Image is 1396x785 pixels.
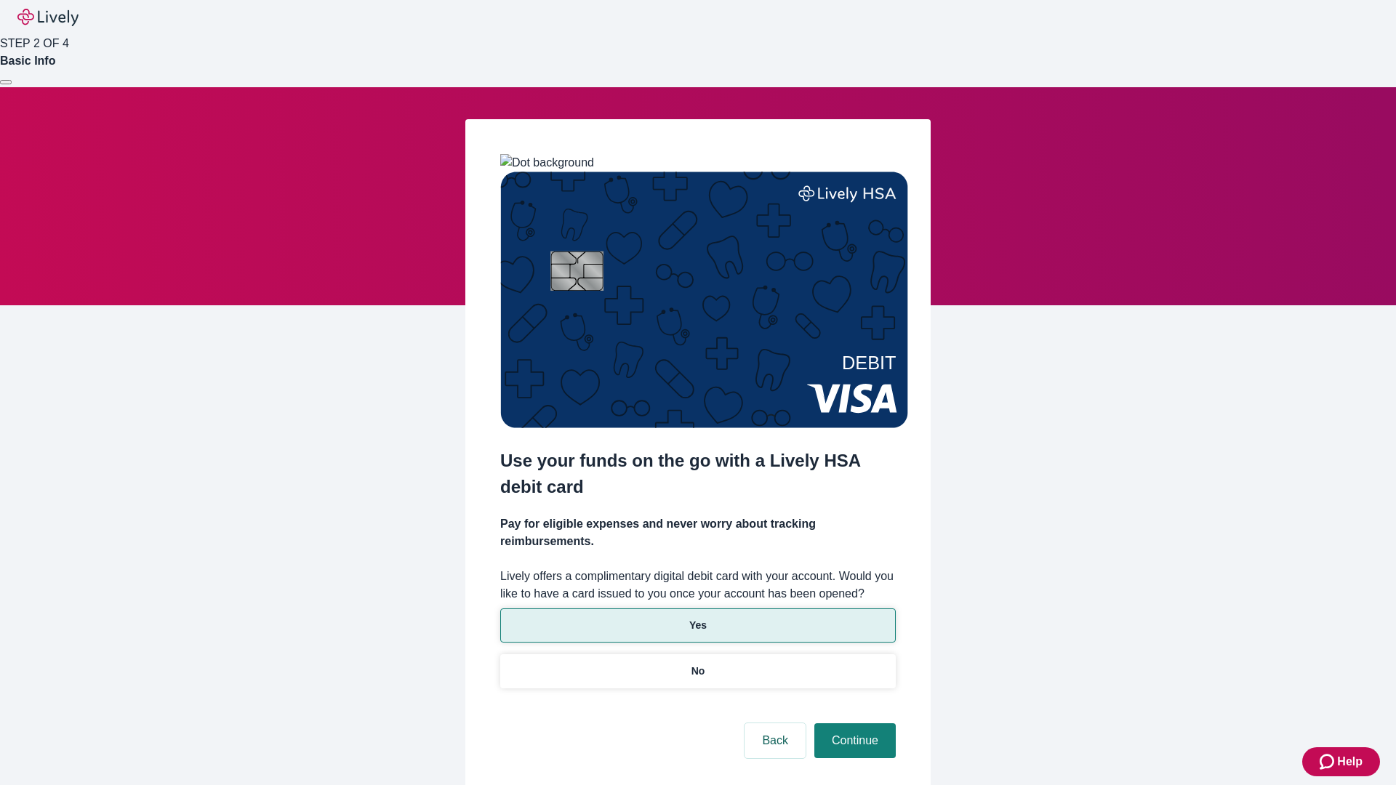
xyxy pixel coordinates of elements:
[500,568,896,603] label: Lively offers a complimentary digital debit card with your account. Would you like to have a card...
[500,608,896,643] button: Yes
[1337,753,1363,770] span: Help
[500,654,896,688] button: No
[1320,753,1337,770] svg: Zendesk support icon
[814,723,896,758] button: Continue
[500,448,896,500] h2: Use your funds on the go with a Lively HSA debit card
[745,723,806,758] button: Back
[17,9,79,26] img: Lively
[500,515,896,550] h4: Pay for eligible expenses and never worry about tracking reimbursements.
[500,154,594,172] img: Dot background
[691,664,705,679] p: No
[500,172,908,428] img: Debit card
[689,618,707,633] p: Yes
[1302,747,1380,776] button: Zendesk support iconHelp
